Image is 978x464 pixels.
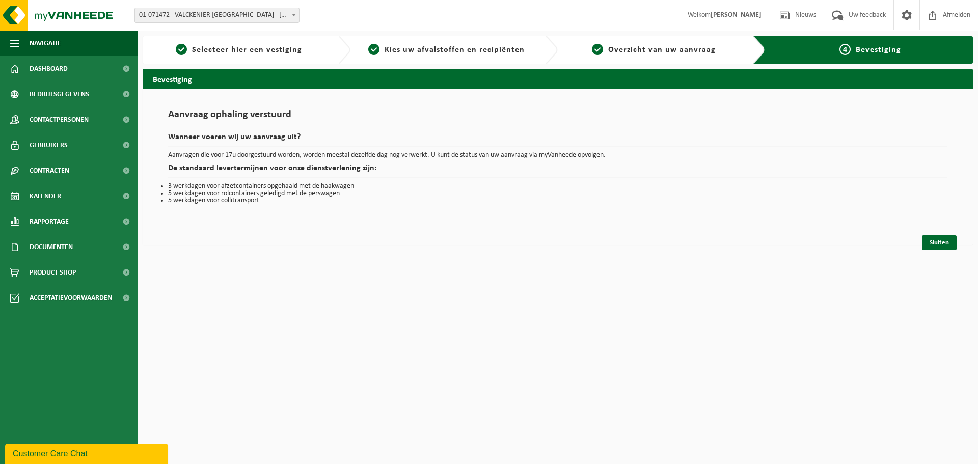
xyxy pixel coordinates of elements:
[30,56,68,81] span: Dashboard
[168,183,947,190] li: 3 werkdagen voor afzetcontainers opgehaald met de haakwagen
[30,158,69,183] span: Contracten
[385,46,525,54] span: Kies uw afvalstoffen en recipiënten
[148,44,330,56] a: 1Selecteer hier een vestiging
[134,8,300,23] span: 01-071472 - VALCKENIER OOSTENDE - OOSTENDE
[30,107,89,132] span: Contactpersonen
[143,69,973,89] h2: Bevestiging
[608,46,716,54] span: Overzicht van uw aanvraag
[168,152,947,159] p: Aanvragen die voor 17u doorgestuurd worden, worden meestal dezelfde dag nog verwerkt. U kunt de s...
[30,183,61,209] span: Kalender
[856,46,901,54] span: Bevestiging
[168,164,947,178] h2: De standaard levertermijnen voor onze dienstverlening zijn:
[168,110,947,125] h1: Aanvraag ophaling verstuurd
[839,44,851,55] span: 4
[922,235,957,250] a: Sluiten
[168,197,947,204] li: 5 werkdagen voor collitransport
[368,44,379,55] span: 2
[192,46,302,54] span: Selecteer hier een vestiging
[30,285,112,311] span: Acceptatievoorwaarden
[168,133,947,147] h2: Wanneer voeren wij uw aanvraag uit?
[356,44,538,56] a: 2Kies uw afvalstoffen en recipiënten
[563,44,745,56] a: 3Overzicht van uw aanvraag
[30,31,61,56] span: Navigatie
[30,132,68,158] span: Gebruikers
[711,11,762,19] strong: [PERSON_NAME]
[135,8,299,22] span: 01-071472 - VALCKENIER OOSTENDE - OOSTENDE
[30,234,73,260] span: Documenten
[30,209,69,234] span: Rapportage
[592,44,603,55] span: 3
[30,260,76,285] span: Product Shop
[168,190,947,197] li: 5 werkdagen voor rolcontainers geledigd met de perswagen
[30,81,89,107] span: Bedrijfsgegevens
[5,442,170,464] iframe: chat widget
[176,44,187,55] span: 1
